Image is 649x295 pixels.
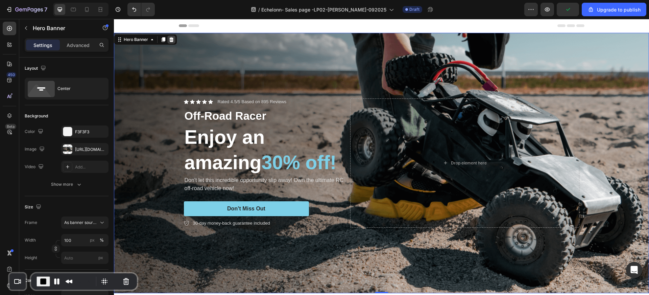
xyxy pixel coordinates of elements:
[113,186,151,194] div: Don’t Miss Out
[61,234,109,246] input: px%
[75,146,107,153] div: [URL][DOMAIN_NAME]
[626,262,642,278] div: Open Intercom Messenger
[25,64,47,73] div: Layout
[25,113,48,119] div: Background
[100,237,104,243] div: %
[71,157,233,174] p: Don't let this incredible opportunity slip away! Own the ultimate RC off-road vehicle now!
[79,201,156,208] p: 30-day money-back guarantee included
[6,72,16,77] div: 450
[114,19,649,295] iframe: Design area
[261,6,386,13] span: Echelonn- Sales page -LP02-[PERSON_NAME]-092025
[90,237,95,243] div: px
[25,145,46,154] div: Image
[33,24,90,32] p: Hero Banner
[25,237,36,243] label: Width
[75,129,107,135] div: F3F3F3
[258,6,260,13] span: /
[98,255,103,260] span: px
[587,6,641,13] div: Upgrade to publish
[88,236,96,244] button: %
[5,124,16,129] div: Beta
[25,162,45,172] div: Video
[25,255,37,261] label: Height
[148,133,223,154] span: 30% off!
[33,42,52,49] p: Settings
[337,141,373,147] div: Drop element here
[57,81,99,96] div: Center
[25,178,109,190] button: Show more
[44,5,47,14] p: 7
[8,18,35,24] div: Hero Banner
[25,127,45,136] div: Color
[3,3,50,16] button: 7
[51,181,82,188] div: Show more
[98,236,106,244] button: px
[127,3,155,16] div: Undo/Redo
[61,252,109,264] input: px
[70,182,195,198] button: Don’t Miss Out
[64,220,97,226] span: As banner source
[75,164,107,170] div: Add...
[25,203,43,212] div: Size
[25,220,37,226] label: Frame
[67,42,90,49] p: Advanced
[61,217,109,229] button: As banner source
[582,3,646,16] button: Upgrade to publish
[409,6,419,13] span: Draft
